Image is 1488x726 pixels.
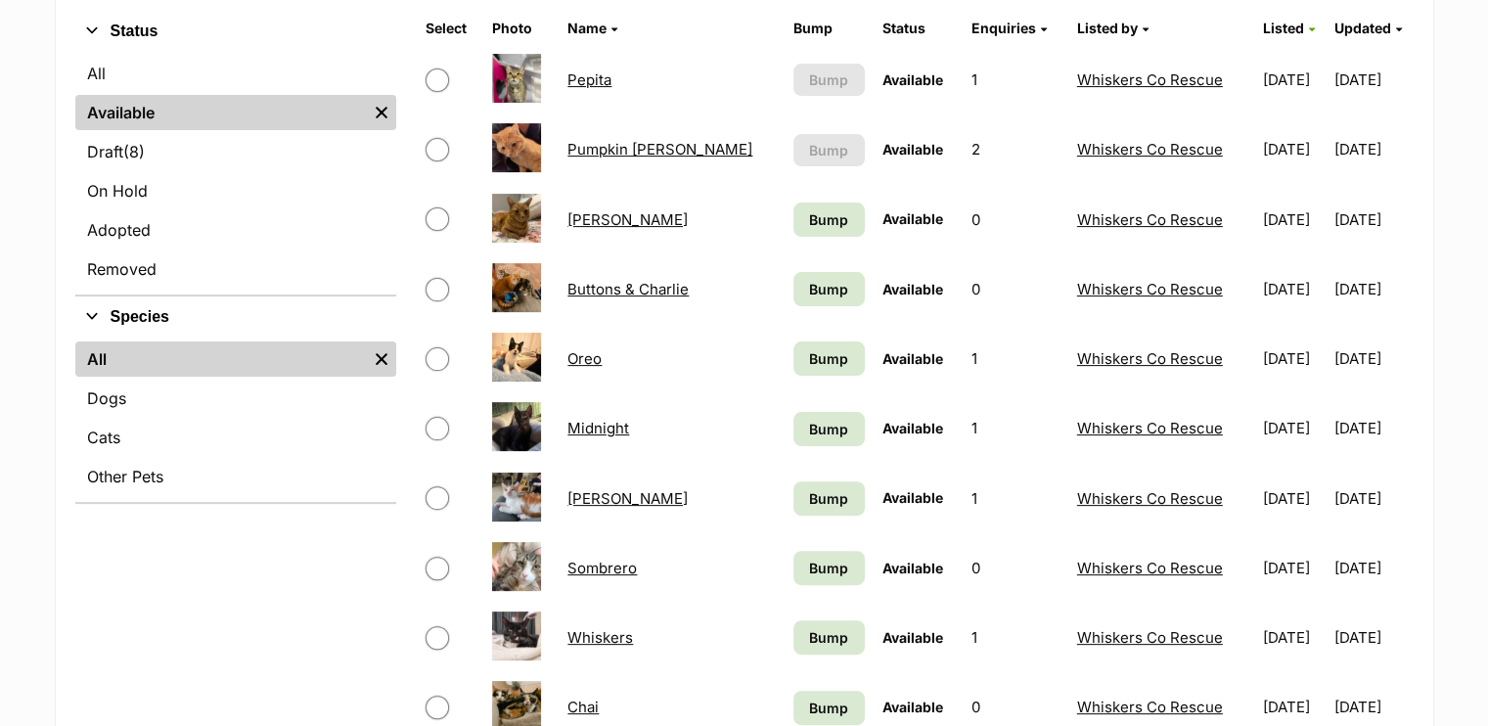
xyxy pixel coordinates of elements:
[1255,255,1332,323] td: [DATE]
[484,13,558,44] th: Photo
[793,64,865,96] button: Bump
[1255,46,1332,113] td: [DATE]
[75,212,396,248] a: Adopted
[75,52,396,295] div: Status
[1334,534,1412,602] td: [DATE]
[1334,20,1391,36] span: Updated
[1255,394,1332,462] td: [DATE]
[1077,559,1223,577] a: Whiskers Co Rescue
[964,604,1067,671] td: 1
[1263,20,1315,36] a: Listed
[1077,419,1223,437] a: Whiskers Co Rescue
[971,20,1036,36] span: translation missing: en.admin.listings.index.attributes.enquiries
[1334,255,1412,323] td: [DATE]
[75,19,396,44] button: Status
[882,560,943,576] span: Available
[1255,604,1332,671] td: [DATE]
[793,620,865,655] a: Bump
[367,341,396,377] a: Remove filter
[1077,280,1223,298] a: Whiskers Co Rescue
[1077,70,1223,89] a: Whiskers Co Rescue
[1334,394,1412,462] td: [DATE]
[809,698,848,718] span: Bump
[809,488,848,509] span: Bump
[809,69,848,90] span: Bump
[567,140,752,159] a: Pumpkin [PERSON_NAME]
[964,115,1067,183] td: 2
[964,465,1067,532] td: 1
[1334,20,1402,36] a: Updated
[1077,20,1138,36] span: Listed by
[1077,349,1223,368] a: Whiskers Co Rescue
[964,325,1067,392] td: 1
[809,419,848,439] span: Bump
[1077,140,1223,159] a: Whiskers Co Rescue
[1255,325,1332,392] td: [DATE]
[793,551,865,585] a: Bump
[875,13,962,44] th: Status
[1077,210,1223,229] a: Whiskers Co Rescue
[1334,46,1412,113] td: [DATE]
[809,209,848,230] span: Bump
[567,419,629,437] a: Midnight
[971,20,1047,36] a: Enquiries
[1077,628,1223,647] a: Whiskers Co Rescue
[75,381,396,416] a: Dogs
[882,210,943,227] span: Available
[1255,465,1332,532] td: [DATE]
[75,341,367,377] a: All
[809,140,848,160] span: Bump
[567,698,599,716] a: Chai
[567,20,607,36] span: Name
[964,46,1067,113] td: 1
[567,489,688,508] a: [PERSON_NAME]
[567,559,637,577] a: Sombrero
[75,251,396,287] a: Removed
[75,95,367,130] a: Available
[964,534,1067,602] td: 0
[882,141,943,158] span: Available
[1334,325,1412,392] td: [DATE]
[793,341,865,376] a: Bump
[882,629,943,646] span: Available
[75,459,396,494] a: Other Pets
[567,280,689,298] a: Buttons & Charlie
[1334,465,1412,532] td: [DATE]
[786,13,873,44] th: Bump
[75,173,396,208] a: On Hold
[793,412,865,446] a: Bump
[1255,115,1332,183] td: [DATE]
[567,20,617,36] a: Name
[882,281,943,297] span: Available
[793,691,865,725] a: Bump
[882,489,943,506] span: Available
[809,348,848,369] span: Bump
[567,210,688,229] a: [PERSON_NAME]
[882,420,943,436] span: Available
[1255,534,1332,602] td: [DATE]
[793,481,865,516] a: Bump
[1334,604,1412,671] td: [DATE]
[75,56,396,91] a: All
[1077,698,1223,716] a: Whiskers Co Rescue
[1077,20,1149,36] a: Listed by
[882,71,943,88] span: Available
[75,304,396,330] button: Species
[567,349,602,368] a: Oreo
[809,627,848,648] span: Bump
[809,558,848,578] span: Bump
[1334,115,1412,183] td: [DATE]
[882,350,943,367] span: Available
[793,134,865,166] button: Bump
[1334,186,1412,253] td: [DATE]
[75,134,396,169] a: Draft
[567,628,633,647] a: Whiskers
[1077,489,1223,508] a: Whiskers Co Rescue
[75,420,396,455] a: Cats
[367,95,396,130] a: Remove filter
[964,255,1067,323] td: 0
[964,186,1067,253] td: 0
[1263,20,1304,36] span: Listed
[882,699,943,715] span: Available
[964,394,1067,462] td: 1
